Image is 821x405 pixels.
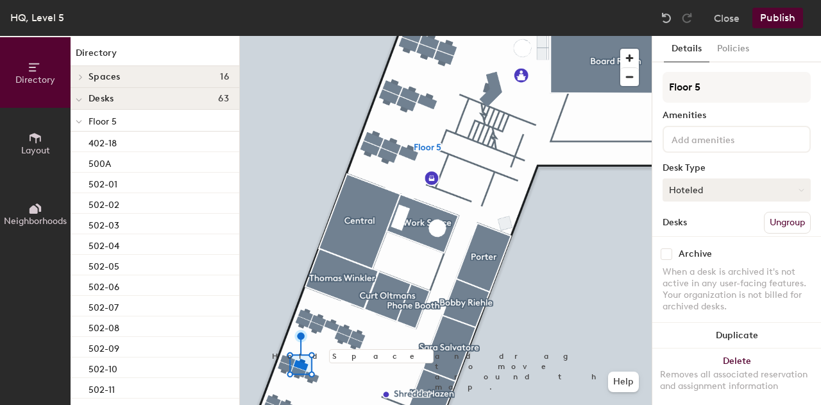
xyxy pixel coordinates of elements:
[660,369,813,392] div: Removes all associated reservation and assignment information
[681,12,693,24] img: Redo
[89,360,117,375] p: 502-10
[71,46,239,66] h1: Directory
[664,36,709,62] button: Details
[89,340,119,354] p: 502-09
[218,94,229,104] span: 63
[89,116,117,127] span: Floor 5
[89,237,119,252] p: 502-04
[663,110,811,121] div: Amenities
[89,72,121,82] span: Spaces
[663,266,811,313] div: When a desk is archived it's not active in any user-facing features. Your organization is not bil...
[764,212,811,234] button: Ungroup
[89,319,119,334] p: 502-08
[4,216,67,227] span: Neighborhoods
[652,323,821,349] button: Duplicate
[663,163,811,173] div: Desk Type
[89,278,119,293] p: 502-06
[89,216,119,231] p: 502-03
[660,12,673,24] img: Undo
[89,381,115,395] p: 502-11
[89,134,117,149] p: 402-18
[752,8,803,28] button: Publish
[89,155,111,169] p: 500A
[10,10,64,26] div: HQ, Level 5
[89,298,119,313] p: 502-07
[663,178,811,202] button: Hoteled
[679,249,712,259] div: Archive
[15,74,55,85] span: Directory
[21,145,50,156] span: Layout
[89,257,119,272] p: 502-05
[220,72,229,82] span: 16
[714,8,740,28] button: Close
[652,349,821,405] button: DeleteRemoves all associated reservation and assignment information
[663,218,687,228] div: Desks
[89,94,114,104] span: Desks
[669,131,784,146] input: Add amenities
[89,175,117,190] p: 502-01
[89,196,119,211] p: 502-02
[608,372,639,392] button: Help
[709,36,757,62] button: Policies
